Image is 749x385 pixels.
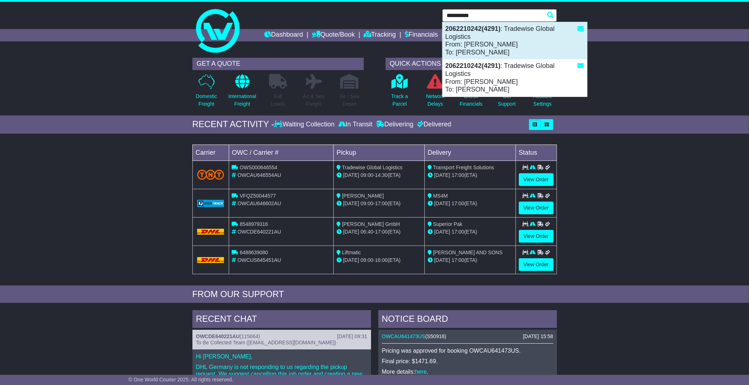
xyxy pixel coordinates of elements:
[382,347,553,354] p: Pricing was approved for booking OWCAU641473US.
[343,172,359,178] span: [DATE]
[427,333,444,339] span: S50916
[195,74,217,112] a: DomesticFreight
[433,165,494,170] span: Transport Freight Solutions
[445,25,501,32] strong: 2062210242(4291)
[382,368,553,375] p: More details: .
[519,173,554,186] a: View Order
[516,145,557,161] td: Status
[460,93,483,108] p: Check Financials
[343,200,359,206] span: [DATE]
[382,358,553,365] p: Final price: $1471.69.
[240,165,277,170] span: OWS000646554
[334,145,425,161] td: Pickup
[452,229,464,235] span: 17:00
[237,257,281,263] span: OWCUS645451AU
[312,29,355,41] a: Quote/Book
[303,93,325,108] p: Air & Sea Freight
[196,333,367,340] div: ( )
[342,165,403,170] span: Tradewise Global Logistics
[342,193,384,199] span: [PERSON_NAME]
[229,145,334,161] td: OWC / Carrier #
[240,250,268,255] span: 6488639080
[443,22,587,59] div: : Tradewise Global Logistics From: [PERSON_NAME] To: [PERSON_NAME]
[428,171,513,179] div: (ETA)
[375,229,388,235] span: 17:00
[523,333,553,340] div: [DATE] 15:58
[337,121,374,129] div: In Transit
[269,93,287,108] p: Full Loads
[228,74,257,112] a: InternationalFreight
[240,221,268,227] span: 8548979316
[237,172,281,178] span: OWCAU646554AU
[415,369,427,375] a: here
[428,228,513,236] div: (ETA)
[434,257,450,263] span: [DATE]
[274,121,336,129] div: Waiting Collection
[197,229,224,235] img: DHL.png
[445,62,501,69] strong: 2062210242(4291)
[375,172,388,178] span: 14:30
[196,333,240,339] a: OWCDE640221AU
[443,59,587,96] div: : Tradewise Global Logistics From: [PERSON_NAME] To: [PERSON_NAME]
[434,200,450,206] span: [DATE]
[519,230,554,243] a: View Order
[382,333,426,339] a: OWCAU641473US
[424,145,516,161] td: Delivery
[361,172,373,178] span: 09:00
[196,353,367,360] p: Hi [PERSON_NAME],
[342,221,400,227] span: [PERSON_NAME] GmbH
[192,58,364,70] div: GET A QUOTE
[196,340,336,345] span: To Be Collected Team ([EMAIL_ADDRESS][DOMAIN_NAME])
[382,333,553,340] div: ( )
[433,193,448,199] span: MS4M
[498,93,516,108] p: Get Support
[428,256,513,264] div: (ETA)
[192,119,274,130] div: RECENT ACTIVITY -
[192,310,371,330] div: RECENT CHAT
[196,364,367,385] p: DHL Germany is not responding to us regarding the pickup request. We suggest cancelling this job ...
[386,58,557,70] div: QUICK ACTIONS
[337,256,422,264] div: - (ETA)
[364,29,396,41] a: Tracking
[228,93,256,108] p: International Freight
[237,200,281,206] span: OWCAU646602AU
[415,121,451,129] div: Delivered
[428,200,513,207] div: (ETA)
[434,172,450,178] span: [DATE]
[433,250,502,255] span: [PERSON_NAME] AND SONS
[361,257,373,263] span: 09:00
[343,257,359,263] span: [DATE]
[426,74,445,112] a: NetworkDelays
[375,200,388,206] span: 17:00
[374,121,415,129] div: Delivering
[391,74,408,112] a: Track aParcel
[196,93,217,108] p: Domestic Freight
[197,257,224,263] img: DHL.png
[343,229,359,235] span: [DATE]
[264,29,303,41] a: Dashboard
[391,93,408,108] p: Track a Parcel
[519,258,554,271] a: View Order
[452,200,464,206] span: 17:00
[197,200,224,207] img: GetCarrierServiceLogo
[426,93,444,108] p: Network Delays
[378,310,557,330] div: NOTICE BOARD
[433,221,463,227] span: Superior Pak
[192,289,557,300] div: FROM OUR SUPPORT
[340,93,359,108] p: Air / Sea Depot
[342,250,361,255] span: Liftmatic
[361,229,373,235] span: 06:40
[337,200,422,207] div: - (ETA)
[519,202,554,214] a: View Order
[337,333,367,340] div: [DATE] 09:31
[129,377,233,382] span: © One World Courier 2025. All rights reserved.
[361,200,373,206] span: 09:00
[241,333,259,339] span: 115664
[337,171,422,179] div: - (ETA)
[337,228,422,236] div: - (ETA)
[452,257,464,263] span: 17:00
[192,145,229,161] td: Carrier
[240,193,276,199] span: VFQZ50044577
[405,29,438,41] a: Financials
[375,257,388,263] span: 16:00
